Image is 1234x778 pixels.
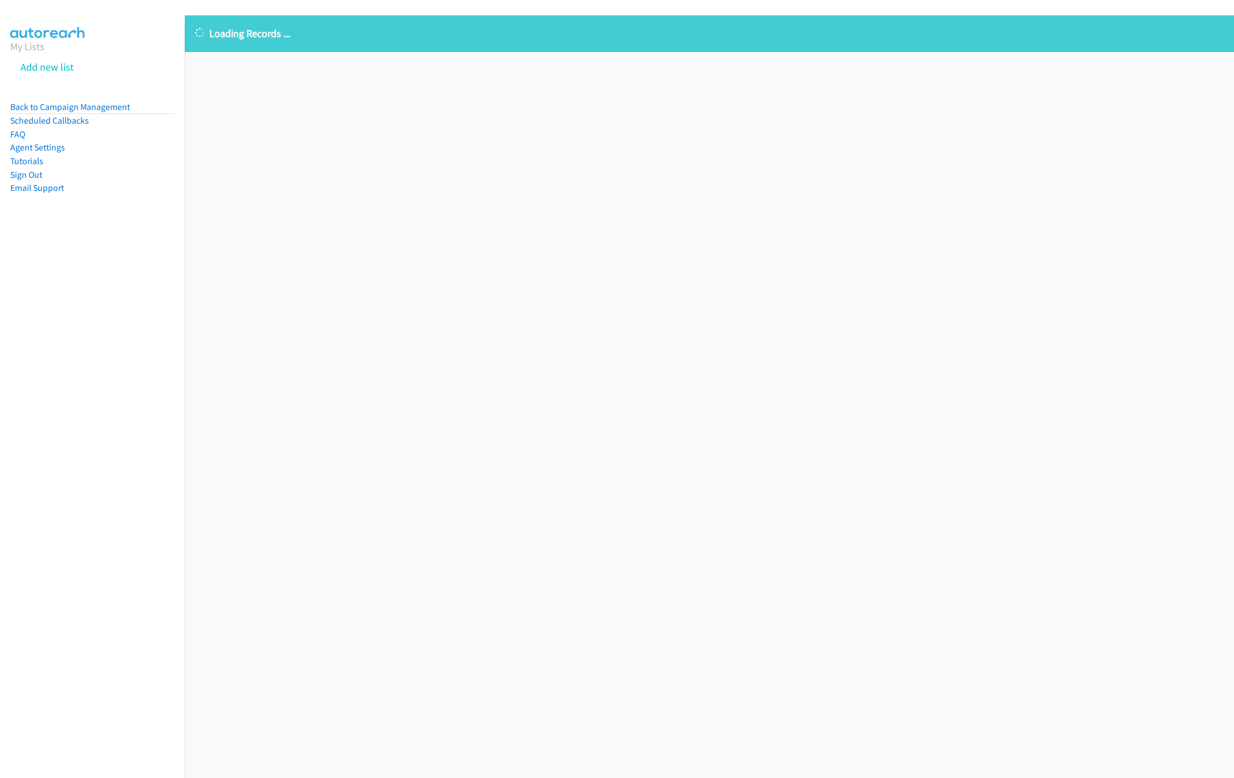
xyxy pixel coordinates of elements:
[10,182,64,193] a: Email Support
[195,26,1224,41] p: Loading Records ...
[10,101,130,112] a: Back to Campaign Management
[21,60,74,74] a: Add new list
[10,169,42,180] a: Sign Out
[10,129,25,140] a: FAQ
[10,142,65,153] a: Agent Settings
[10,40,44,53] a: My Lists
[10,156,43,166] a: Tutorials
[10,115,89,126] a: Scheduled Callbacks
